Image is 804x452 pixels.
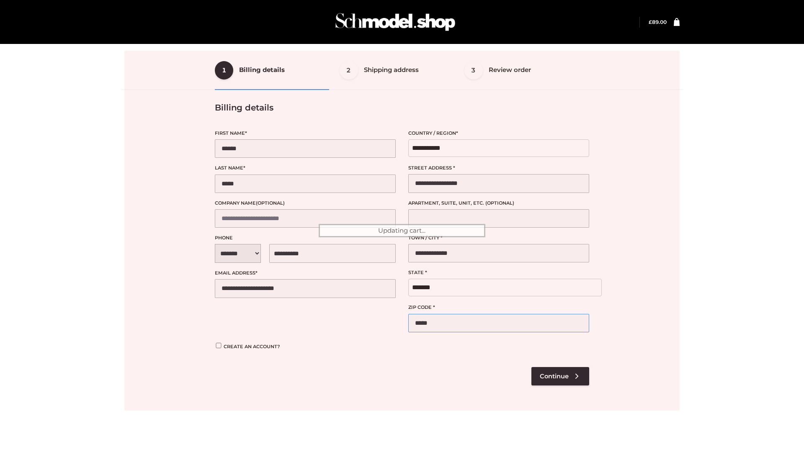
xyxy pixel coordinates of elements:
div: Updating cart... [319,224,485,237]
img: Schmodel Admin 964 [332,5,458,39]
span: £ [649,19,652,25]
bdi: 89.00 [649,19,667,25]
a: £89.00 [649,19,667,25]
